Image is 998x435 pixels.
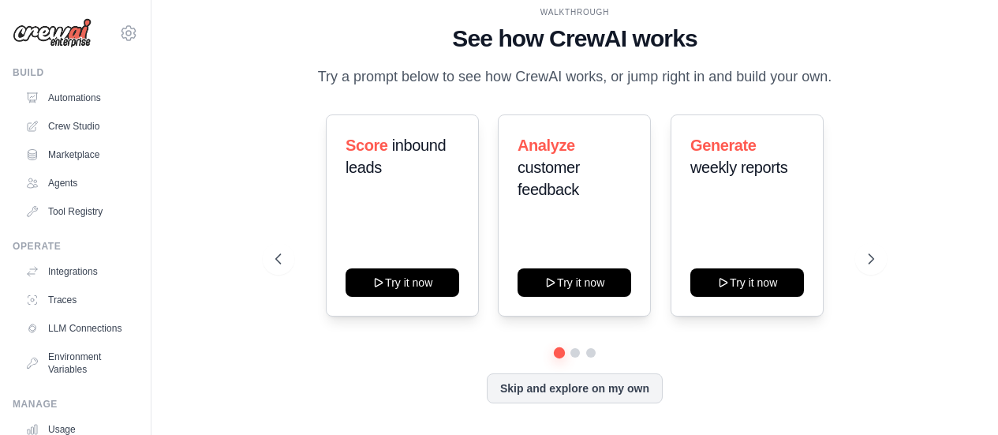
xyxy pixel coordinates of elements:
h1: See how CrewAI works [275,24,874,53]
button: Skip and explore on my own [487,373,663,403]
div: Manage [13,398,138,411]
button: Try it now [346,268,459,297]
div: WALKTHROUGH [275,6,874,18]
img: Logo [13,18,92,48]
a: Traces [19,287,138,313]
span: weekly reports [690,159,787,176]
p: Try a prompt below to see how CrewAI works, or jump right in and build your own. [310,66,840,88]
a: Agents [19,171,138,196]
a: Integrations [19,259,138,284]
a: Environment Variables [19,344,138,382]
a: Automations [19,85,138,111]
div: Operate [13,240,138,253]
div: Build [13,66,138,79]
span: customer feedback [518,159,580,198]
span: Analyze [518,137,575,154]
button: Try it now [690,268,804,297]
span: Generate [690,137,757,154]
button: Try it now [518,268,631,297]
span: inbound leads [346,137,446,176]
span: Score [346,137,388,154]
a: LLM Connections [19,316,138,341]
a: Marketplace [19,142,138,167]
a: Tool Registry [19,199,138,224]
a: Crew Studio [19,114,138,139]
